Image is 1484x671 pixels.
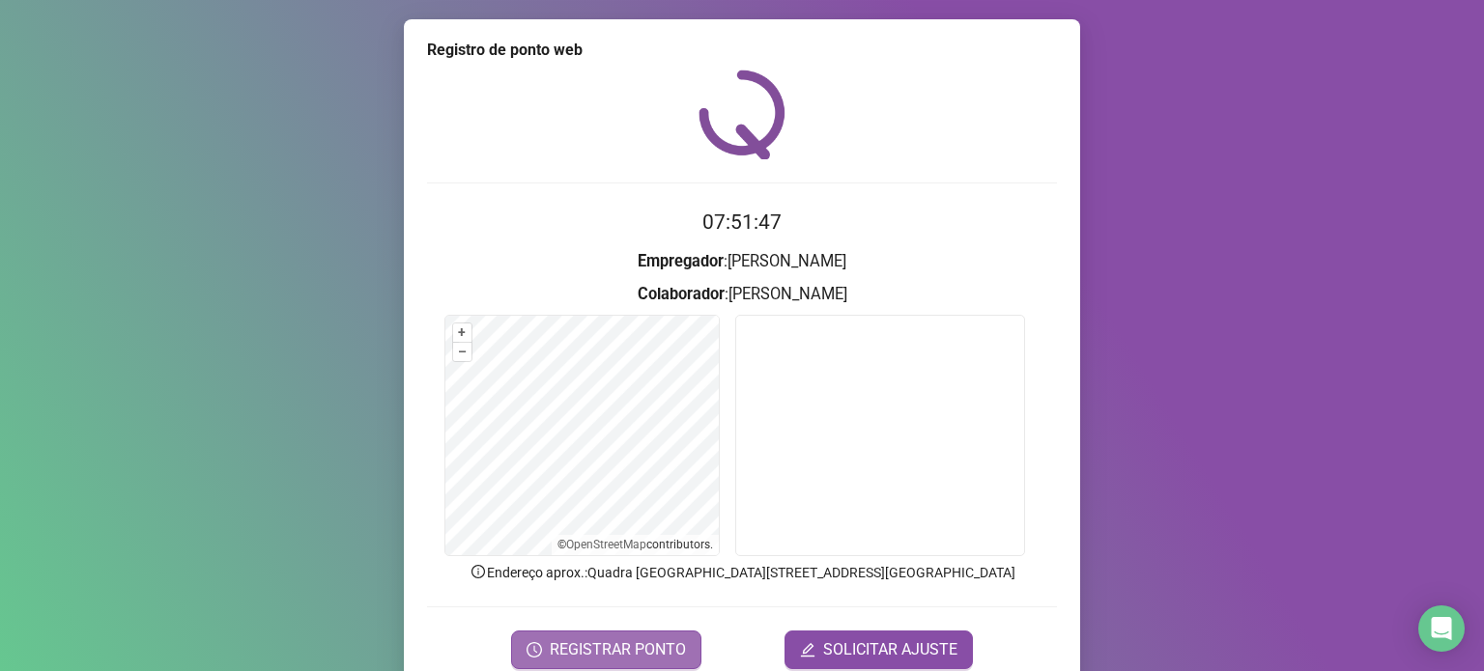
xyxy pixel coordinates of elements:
[638,285,725,303] strong: Colaborador
[511,630,701,669] button: REGISTRAR PONTO
[427,282,1057,307] h3: : [PERSON_NAME]
[785,630,973,669] button: editSOLICITAR AJUSTE
[527,642,542,657] span: clock-circle
[453,343,471,361] button: –
[557,538,713,551] li: © contributors.
[427,249,1057,274] h3: : [PERSON_NAME]
[427,562,1057,583] p: Endereço aprox. : Quadra [GEOGRAPHIC_DATA][STREET_ADDRESS][GEOGRAPHIC_DATA]
[427,39,1057,62] div: Registro de ponto web
[702,210,782,234] time: 07:51:47
[453,323,471,342] button: +
[1418,605,1465,652] div: Open Intercom Messenger
[470,563,487,580] span: info-circle
[699,70,785,159] img: QRPoint
[800,642,815,657] span: edit
[638,252,724,270] strong: Empregador
[550,638,686,661] span: REGISTRAR PONTO
[823,638,957,661] span: SOLICITAR AJUSTE
[566,538,646,551] a: OpenStreetMap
